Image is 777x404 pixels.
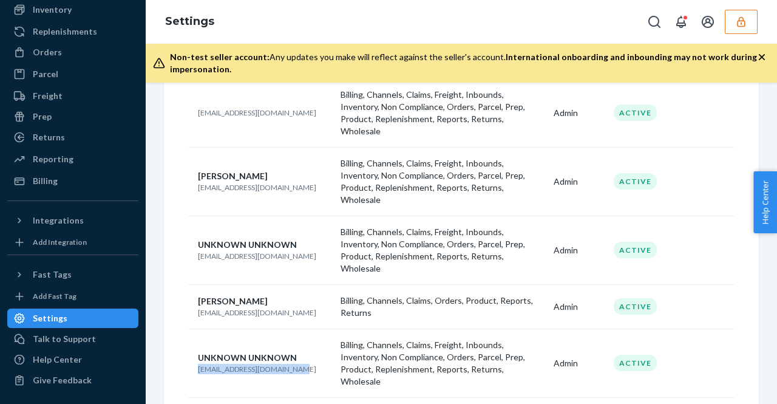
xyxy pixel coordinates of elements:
div: Orders [33,46,62,58]
td: Admin [549,78,609,147]
div: Any updates you make will reflect against the seller's account. [170,51,758,75]
span: [PERSON_NAME] [198,296,268,306]
div: Active [614,298,657,315]
p: Billing, Channels, Claims, Freight, Inbounds, Inventory, Non Compliance, Orders, Parcel, Prep, Pr... [341,339,544,388]
a: Settings [165,15,214,28]
span: Non-test seller account: [170,52,270,62]
button: Open account menu [696,10,720,34]
span: UNKNOWN UNKNOWN [198,352,297,363]
div: Fast Tags [33,269,72,281]
div: Add Integration [33,237,87,247]
div: Reporting [33,153,73,165]
ol: breadcrumbs [155,4,224,39]
span: UNKNOWN UNKNOWN [198,239,297,250]
div: Returns [33,131,65,143]
div: Give Feedback [33,374,92,386]
button: Give Feedback [7,371,138,390]
button: Help Center [753,171,777,233]
div: Integrations [33,214,84,227]
button: Fast Tags [7,265,138,284]
td: Admin [549,329,609,397]
a: Replenishments [7,22,138,41]
p: Billing, Channels, Claims, Freight, Inbounds, Inventory, Non Compliance, Orders, Parcel, Prep, Pr... [341,157,544,206]
div: Add Fast Tag [33,291,76,301]
a: Reporting [7,149,138,169]
div: Active [614,355,657,371]
div: Active [614,242,657,258]
p: [EMAIL_ADDRESS][DOMAIN_NAME] [198,108,331,118]
a: Settings [7,309,138,328]
td: Admin [549,147,609,216]
a: Prep [7,107,138,126]
a: Add Fast Tag [7,289,138,304]
p: Billing, Channels, Claims, Freight, Inbounds, Inventory, Non Compliance, Orders, Parcel, Prep, Pr... [341,226,544,275]
div: Inventory [33,4,72,16]
div: Parcel [33,68,58,80]
td: Admin [549,284,609,329]
a: Freight [7,86,138,106]
a: Orders [7,43,138,62]
div: Settings [33,312,67,324]
div: Replenishments [33,26,97,38]
a: Billing [7,171,138,191]
p: Billing, Channels, Claims, Orders, Product, Reports, Returns [341,295,544,319]
button: Open Search Box [642,10,667,34]
div: Talk to Support [33,333,96,345]
a: Add Integration [7,235,138,250]
div: Active [614,104,657,121]
p: [EMAIL_ADDRESS][DOMAIN_NAME] [198,251,331,261]
a: Parcel [7,64,138,84]
td: Admin [549,216,609,284]
a: Talk to Support [7,329,138,349]
p: [EMAIL_ADDRESS][DOMAIN_NAME] [198,307,331,318]
div: Help Center [33,354,82,366]
button: Integrations [7,211,138,230]
p: [EMAIL_ADDRESS][DOMAIN_NAME] [198,364,331,374]
p: Billing, Channels, Claims, Freight, Inbounds, Inventory, Non Compliance, Orders, Parcel, Prep, Pr... [341,89,544,137]
div: Freight [33,90,63,102]
button: Open notifications [669,10,693,34]
a: Help Center [7,350,138,369]
div: Active [614,173,657,190]
div: Billing [33,175,58,187]
div: Prep [33,111,52,123]
p: [EMAIL_ADDRESS][DOMAIN_NAME] [198,182,331,193]
a: Returns [7,128,138,147]
span: [PERSON_NAME] [198,171,268,181]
